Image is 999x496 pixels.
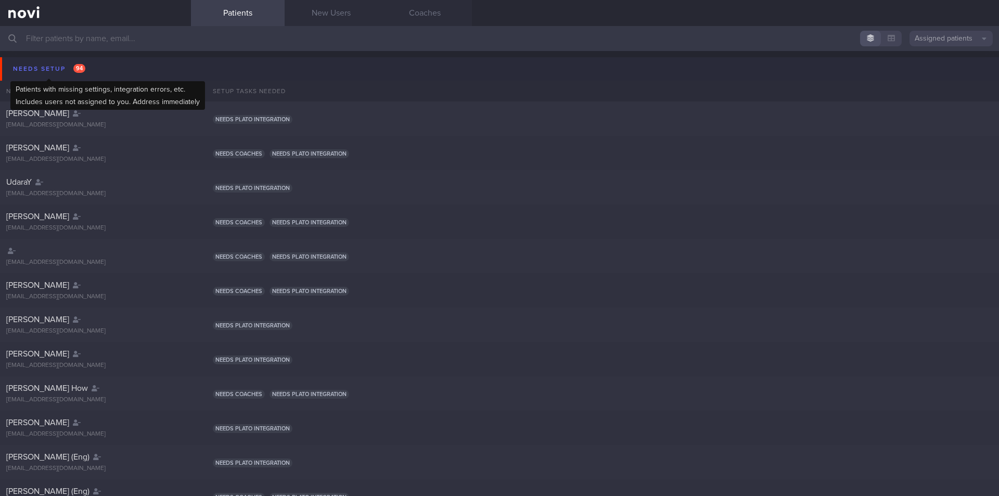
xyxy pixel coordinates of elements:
[213,184,292,193] span: Needs plato integration
[6,144,69,152] span: [PERSON_NAME]
[6,430,185,438] div: [EMAIL_ADDRESS][DOMAIN_NAME]
[270,149,349,158] span: Needs plato integration
[910,31,993,46] button: Assigned patients
[213,390,265,399] span: Needs coaches
[213,218,265,227] span: Needs coaches
[10,62,88,76] div: Needs setup
[6,418,69,427] span: [PERSON_NAME]
[213,252,265,261] span: Needs coaches
[6,465,185,473] div: [EMAIL_ADDRESS][DOMAIN_NAME]
[6,315,69,324] span: [PERSON_NAME]
[6,259,185,266] div: [EMAIL_ADDRESS][DOMAIN_NAME]
[270,390,349,399] span: Needs plato integration
[6,212,69,221] span: [PERSON_NAME]
[213,149,265,158] span: Needs coaches
[207,81,999,101] div: Setup tasks needed
[6,396,185,404] div: [EMAIL_ADDRESS][DOMAIN_NAME]
[6,190,185,198] div: [EMAIL_ADDRESS][DOMAIN_NAME]
[6,327,185,335] div: [EMAIL_ADDRESS][DOMAIN_NAME]
[6,453,89,461] span: [PERSON_NAME] (Eng)
[270,252,349,261] span: Needs plato integration
[149,81,191,101] div: Chats
[6,109,69,118] span: [PERSON_NAME]
[213,115,292,124] span: Needs plato integration
[213,355,292,364] span: Needs plato integration
[270,218,349,227] span: Needs plato integration
[73,64,85,73] span: 94
[6,156,185,163] div: [EMAIL_ADDRESS][DOMAIN_NAME]
[213,321,292,330] span: Needs plato integration
[6,293,185,301] div: [EMAIL_ADDRESS][DOMAIN_NAME]
[6,178,32,186] span: UdaraY
[6,487,89,495] span: [PERSON_NAME] (Eng)
[6,281,69,289] span: [PERSON_NAME]
[6,362,185,370] div: [EMAIL_ADDRESS][DOMAIN_NAME]
[213,424,292,433] span: Needs plato integration
[6,121,185,129] div: [EMAIL_ADDRESS][DOMAIN_NAME]
[6,384,88,392] span: [PERSON_NAME] How
[213,287,265,296] span: Needs coaches
[6,224,185,232] div: [EMAIL_ADDRESS][DOMAIN_NAME]
[213,459,292,467] span: Needs plato integration
[270,287,349,296] span: Needs plato integration
[6,350,69,358] span: [PERSON_NAME]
